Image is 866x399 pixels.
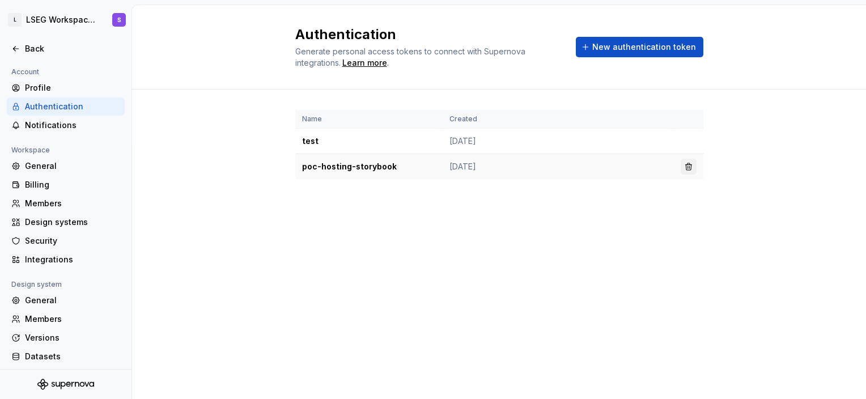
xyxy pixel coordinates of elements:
div: Integrations [25,254,120,265]
span: Generate personal access tokens to connect with Supernova integrations. [295,46,528,67]
td: test [295,129,443,154]
div: Workspace [7,143,54,157]
div: Authentication [25,101,120,112]
div: Notifications [25,120,120,131]
span: New authentication token [592,41,696,53]
button: New authentication token [576,37,703,57]
div: LSEG Workspace Design System [26,14,99,26]
a: Versions [7,329,125,347]
div: General [25,160,120,172]
div: Versions [25,332,120,343]
a: Learn more [342,57,387,69]
div: Security [25,235,120,247]
div: Datasets [25,351,120,362]
div: General [25,295,120,306]
a: Documentation [7,366,125,384]
td: [DATE] [443,129,674,154]
div: Profile [25,82,120,94]
a: General [7,157,125,175]
div: Members [25,313,120,325]
a: Members [7,194,125,213]
a: Design systems [7,213,125,231]
a: Billing [7,176,125,194]
a: Back [7,40,125,58]
div: Design systems [25,217,120,228]
div: Back [25,43,120,54]
div: Account [7,65,44,79]
a: Profile [7,79,125,97]
td: [DATE] [443,154,674,180]
div: Design system [7,278,66,291]
h2: Authentication [295,26,562,44]
a: Integrations [7,251,125,269]
div: Members [25,198,120,209]
a: Authentication [7,97,125,116]
div: S [117,15,121,24]
td: poc-hosting-storybook [295,154,443,180]
th: Created [443,110,674,129]
a: Notifications [7,116,125,134]
div: Billing [25,179,120,190]
svg: Supernova Logo [37,379,94,390]
span: . [341,59,389,67]
div: L [8,13,22,27]
button: LLSEG Workspace Design SystemS [2,7,129,32]
a: Security [7,232,125,250]
a: Members [7,310,125,328]
th: Name [295,110,443,129]
a: Datasets [7,347,125,366]
a: General [7,291,125,309]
